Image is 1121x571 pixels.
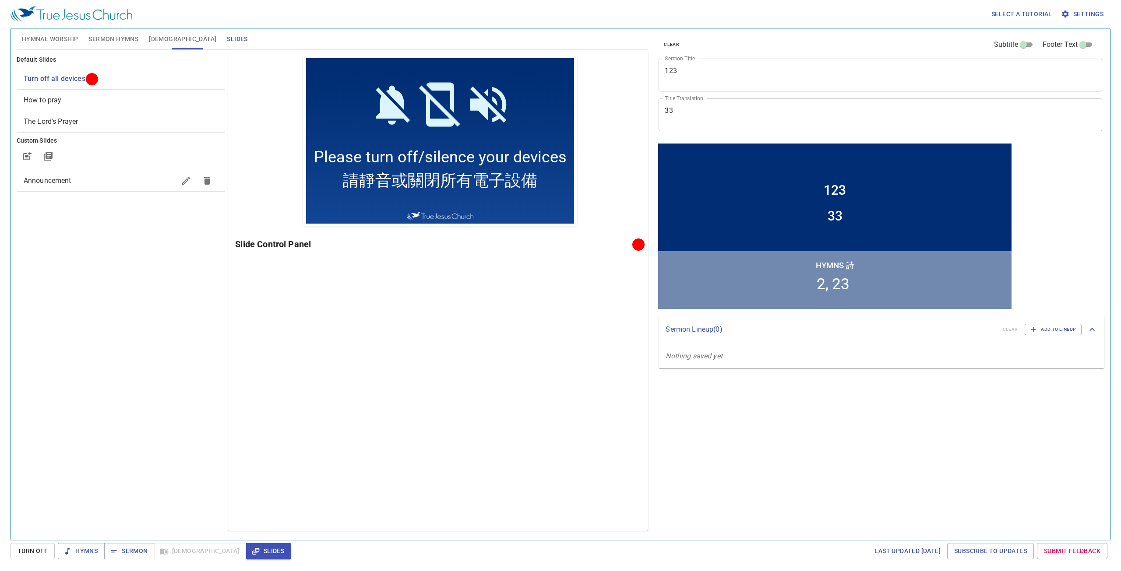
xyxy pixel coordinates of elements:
span: Subtitle [994,39,1018,50]
span: Announcement [24,176,71,185]
span: [object Object] [24,117,78,126]
div: Sermon Lineup(0)clearAdd to Lineup [659,315,1104,344]
span: Subscribe to Updates [954,546,1027,557]
button: Add to Lineup [1025,324,1082,335]
span: [object Object] [24,74,85,83]
span: [DEMOGRAPHIC_DATA] [149,34,216,45]
button: Hymns [58,543,105,559]
a: Submit Feedback [1037,543,1107,559]
span: Slides [227,34,247,45]
span: 請靜音或關閉所有電子設備 [40,115,234,137]
span: Hymnal Worship [22,34,78,45]
span: Hymns [65,546,98,557]
span: Please turn off/silence your devices [11,93,264,111]
span: Footer Text [1043,39,1078,50]
div: The Lord's Prayer [17,111,225,132]
a: Subscribe to Updates [947,543,1034,559]
h6: Custom Slides [17,136,225,146]
span: Turn Off [18,546,48,557]
div: Turn off all devices [17,68,225,89]
div: How to pray [17,90,225,111]
i: Nothing saved yet [666,352,723,360]
textarea: 123 [665,67,1096,83]
button: Sermon [104,543,155,559]
h6: Slide Control Panel [235,237,635,251]
span: Select a tutorial [991,9,1052,20]
p: Sermon Lineup ( 0 ) [666,324,995,335]
img: True Jesus Church [11,6,132,22]
span: Sermon [111,546,148,557]
h6: Default Slides [17,55,225,65]
a: Last updated [DATE] [871,543,944,559]
div: Announcement [17,170,225,191]
iframe: from-child [655,140,1015,312]
button: Settings [1059,6,1107,22]
button: Select a tutorial [988,6,1056,22]
span: Settings [1063,9,1103,20]
button: Slides [246,543,291,559]
span: Sermon Hymns [88,34,138,45]
textarea: 33 [665,106,1096,123]
button: Turn Off [11,543,55,559]
span: Submit Feedback [1044,546,1100,557]
img: True Jesus Church [104,157,170,165]
span: Last updated [DATE] [874,546,941,557]
button: clear [659,39,684,50]
span: clear [664,41,679,49]
span: Slides [253,546,284,557]
span: Add to Lineup [1030,326,1076,333]
span: [object Object] [24,96,62,104]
